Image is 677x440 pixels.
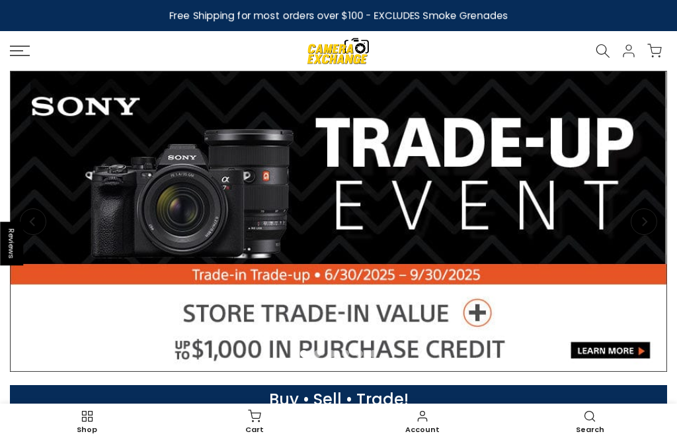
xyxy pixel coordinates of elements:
[10,426,165,433] span: Shop
[370,350,377,357] li: Page dot 6
[356,350,363,357] li: Page dot 5
[506,407,674,437] a: Search
[178,426,333,433] span: Cart
[300,350,307,357] li: Page dot 1
[171,407,339,437] a: Cart
[314,350,321,357] li: Page dot 2
[328,350,335,357] li: Page dot 3
[338,407,506,437] a: Account
[169,9,508,22] strong: Free Shipping for most orders over $100 - EXCLUDES Smoke Grenades
[20,208,46,235] button: Previous
[3,407,171,437] a: Shop
[631,208,657,235] button: Next
[3,393,674,406] p: Buy • Sell • Trade!
[513,426,668,433] span: Search
[345,426,500,433] span: Account
[342,350,349,357] li: Page dot 4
